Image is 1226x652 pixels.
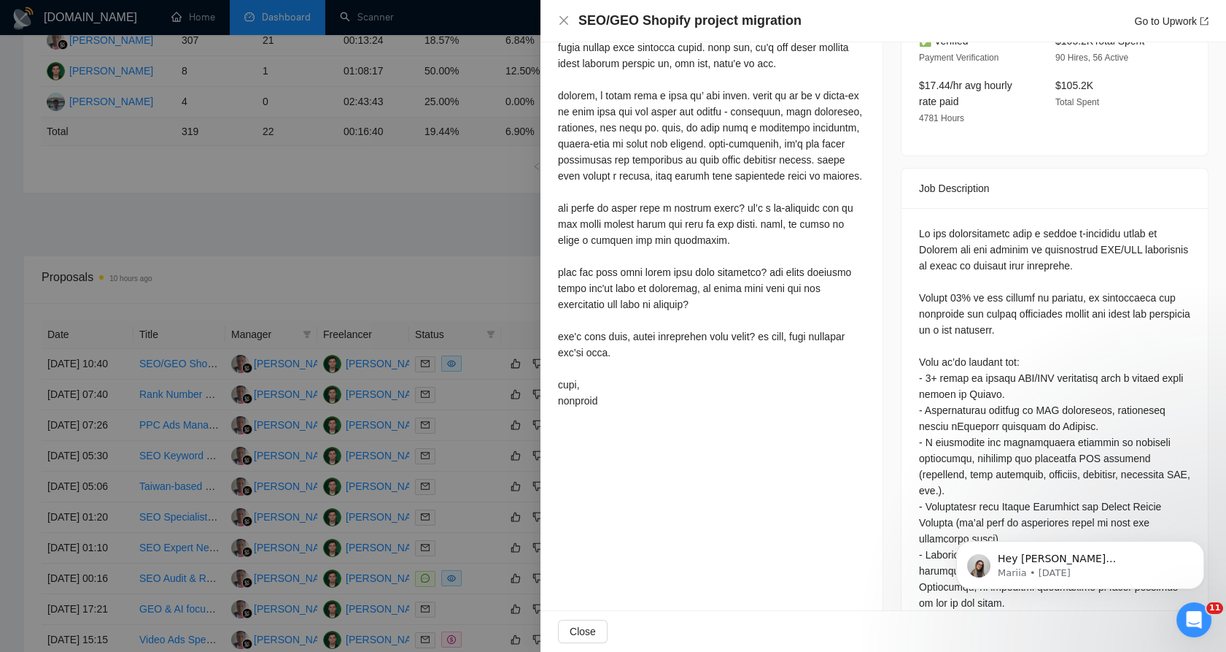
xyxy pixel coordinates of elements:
a: Go to Upworkexport [1134,15,1208,27]
div: Job Description [919,169,1190,208]
span: $105.2K [1055,80,1093,91]
span: $17.44/hr avg hourly rate paid [919,80,1012,107]
span: 11 [1206,602,1223,614]
span: 4781 Hours [919,113,964,123]
span: export [1200,17,1208,26]
span: Total Spent [1055,97,1099,107]
span: Close [570,624,596,640]
button: Close [558,15,570,27]
span: close [558,15,570,26]
button: Close [558,620,608,643]
h4: SEO/GEO Shopify project migration [578,12,802,30]
span: 90 Hires, 56 Active [1055,53,1128,63]
iframe: Intercom notifications message [934,510,1226,613]
span: Payment Verification [919,53,998,63]
iframe: Intercom live chat [1176,602,1211,637]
